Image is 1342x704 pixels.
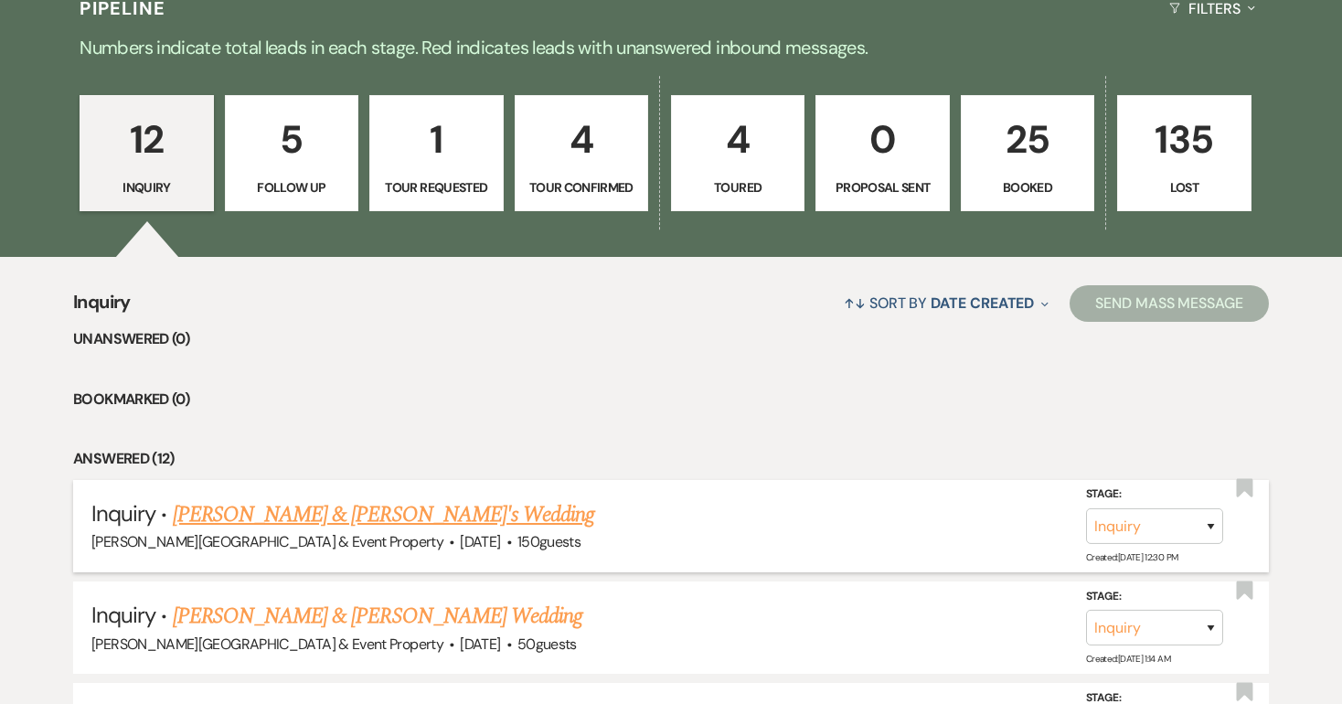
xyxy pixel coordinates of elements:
[460,532,500,551] span: [DATE]
[80,95,213,212] a: 12Inquiry
[1129,177,1239,197] p: Lost
[91,601,155,629] span: Inquiry
[381,109,491,170] p: 1
[460,635,500,654] span: [DATE]
[73,388,1269,411] li: Bookmarked (0)
[225,95,358,212] a: 5Follow Up
[683,109,793,170] p: 4
[1086,587,1223,607] label: Stage:
[237,177,346,197] p: Follow Up
[973,177,1082,197] p: Booked
[73,447,1269,471] li: Answered (12)
[369,95,503,212] a: 1Tour Requested
[815,95,949,212] a: 0Proposal Sent
[517,635,577,654] span: 50 guests
[1086,485,1223,505] label: Stage:
[527,177,636,197] p: Tour Confirmed
[931,293,1034,313] span: Date Created
[73,288,131,327] span: Inquiry
[973,109,1082,170] p: 25
[1086,551,1177,563] span: Created: [DATE] 12:30 PM
[527,109,636,170] p: 4
[91,532,443,551] span: [PERSON_NAME][GEOGRAPHIC_DATA] & Event Property
[1129,109,1239,170] p: 135
[13,33,1329,62] p: Numbers indicate total leads in each stage. Red indicates leads with unanswered inbound messages.
[1070,285,1269,322] button: Send Mass Message
[73,327,1269,351] li: Unanswered (0)
[961,95,1094,212] a: 25Booked
[173,600,582,633] a: [PERSON_NAME] & [PERSON_NAME] Wedding
[91,499,155,528] span: Inquiry
[836,279,1056,327] button: Sort By Date Created
[1086,653,1170,665] span: Created: [DATE] 1:14 AM
[827,109,937,170] p: 0
[515,95,648,212] a: 4Tour Confirmed
[683,177,793,197] p: Toured
[381,177,491,197] p: Tour Requested
[517,532,580,551] span: 150 guests
[827,177,937,197] p: Proposal Sent
[173,498,595,531] a: [PERSON_NAME] & [PERSON_NAME]'s Wedding
[671,95,804,212] a: 4Toured
[91,109,201,170] p: 12
[844,293,866,313] span: ↑↓
[1117,95,1251,212] a: 135Lost
[91,177,201,197] p: Inquiry
[91,635,443,654] span: [PERSON_NAME][GEOGRAPHIC_DATA] & Event Property
[237,109,346,170] p: 5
